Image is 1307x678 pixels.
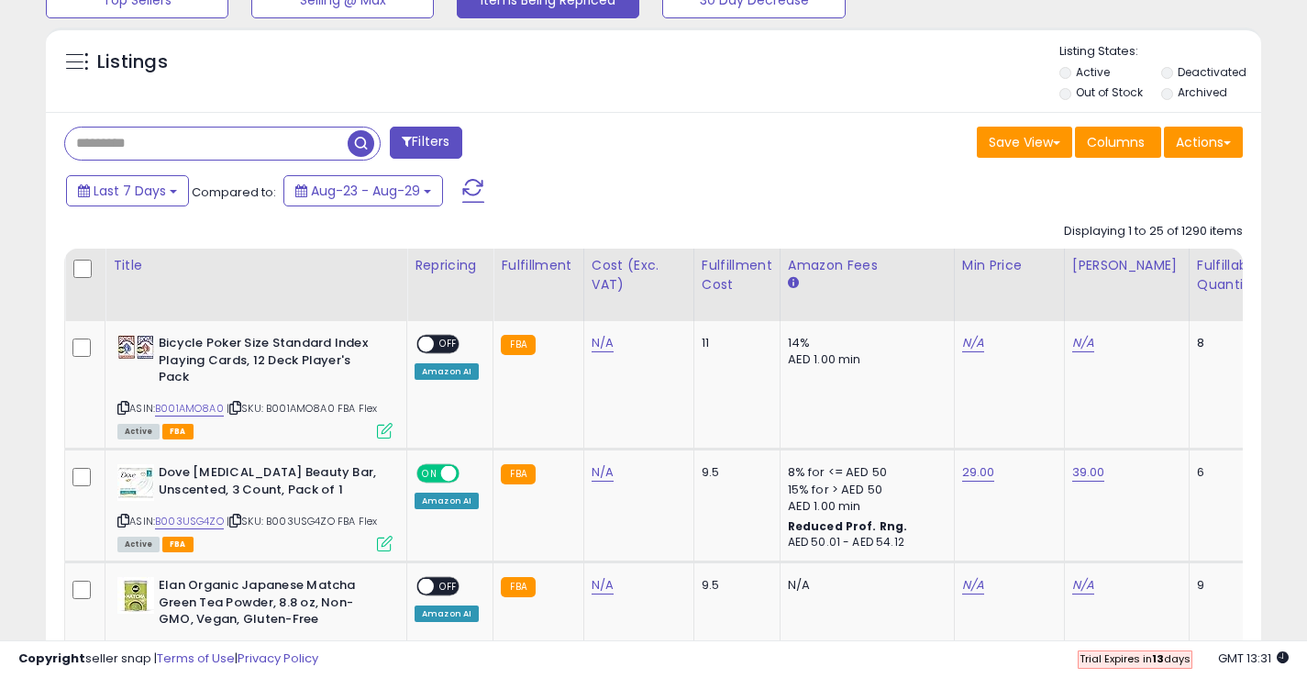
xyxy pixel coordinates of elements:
small: FBA [501,464,535,484]
span: FBA [162,424,194,439]
span: OFF [457,466,486,482]
small: FBA [501,335,535,355]
div: Amazon Fees [788,256,947,275]
a: N/A [592,576,614,595]
b: 13 [1152,651,1164,666]
div: Fulfillment [501,256,575,275]
button: Actions [1164,127,1243,158]
b: Reduced Prof. Rng. [788,518,908,534]
a: N/A [592,334,614,352]
span: | SKU: B003USG4ZO FBA Flex [227,514,377,528]
div: Min Price [962,256,1057,275]
div: Amazon AI [415,606,479,622]
span: Columns [1087,133,1145,151]
img: 51W3X05bZFL._SL40_.jpg [117,335,154,360]
button: Save View [977,127,1072,158]
div: Repricing [415,256,485,275]
div: N/A [788,577,940,594]
div: ASIN: [117,464,393,550]
a: Privacy Policy [238,650,318,667]
a: B001AMO8A0 [155,401,224,417]
button: Columns [1075,127,1161,158]
div: Title [113,256,399,275]
div: [PERSON_NAME] [1072,256,1181,275]
a: Terms of Use [157,650,235,667]
a: N/A [962,576,984,595]
span: OFF [434,579,463,595]
h5: Listings [97,50,168,75]
div: AED 1.00 min [788,498,940,515]
span: ON [418,466,441,482]
span: All listings currently available for purchase on Amazon [117,424,160,439]
div: 9.5 [702,464,766,481]
div: Fulfillable Quantity [1197,256,1260,295]
a: N/A [962,334,984,352]
a: B003USG4ZO [155,514,224,529]
div: 8% for <= AED 50 [788,464,940,481]
div: Amazon AI [415,493,479,509]
div: 9 [1197,577,1254,594]
span: Compared to: [192,183,276,201]
div: 11 [702,335,766,351]
a: 29.00 [962,463,995,482]
span: Last 7 Days [94,182,166,200]
img: 41PiPthYNTL._SL40_.jpg [117,577,154,614]
div: Fulfillment Cost [702,256,772,295]
div: Amazon AI [415,363,479,380]
span: All listings currently available for purchase on Amazon [117,537,160,552]
button: Last 7 Days [66,175,189,206]
div: 8 [1197,335,1254,351]
div: ASIN: [117,335,393,437]
b: Bicycle Poker Size Standard Index Playing Cards, 12 Deck Player's Pack [159,335,382,391]
label: Archived [1178,84,1227,100]
a: N/A [592,463,614,482]
div: seller snap | | [18,650,318,668]
small: Amazon Fees. [788,275,799,292]
span: OFF [434,337,463,352]
div: 14% [788,335,940,351]
b: Elan Organic Japanese Matcha Green Tea Powder, 8.8 oz, Non-GMO, Vegan, Gluten-Free [159,577,382,633]
span: Trial Expires in days [1080,651,1191,666]
strong: Copyright [18,650,85,667]
label: Out of Stock [1076,84,1143,100]
div: AED 50.01 - AED 54.12 [788,535,940,550]
div: 6 [1197,464,1254,481]
label: Active [1076,64,1110,80]
button: Filters [390,127,461,159]
small: FBA [501,577,535,597]
p: Listing States: [1059,43,1261,61]
img: 41nDFElJn8L._SL40_.jpg [117,464,154,501]
b: Dove [MEDICAL_DATA] Beauty Bar, Unscented, 3 Count, Pack of 1 [159,464,382,503]
span: | SKU: B001AMO8A0 FBA Flex [227,401,377,416]
div: AED 1.00 min [788,351,940,368]
button: Aug-23 - Aug-29 [283,175,443,206]
span: Aug-23 - Aug-29 [311,182,420,200]
span: 2025-09-6 13:31 GMT [1218,650,1289,667]
a: 39.00 [1072,463,1105,482]
div: 9.5 [702,577,766,594]
div: Cost (Exc. VAT) [592,256,686,295]
div: 15% for > AED 50 [788,482,940,498]
div: Displaying 1 to 25 of 1290 items [1064,223,1243,240]
label: Deactivated [1178,64,1246,80]
a: N/A [1072,576,1094,595]
span: FBA [162,537,194,552]
a: N/A [1072,334,1094,352]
